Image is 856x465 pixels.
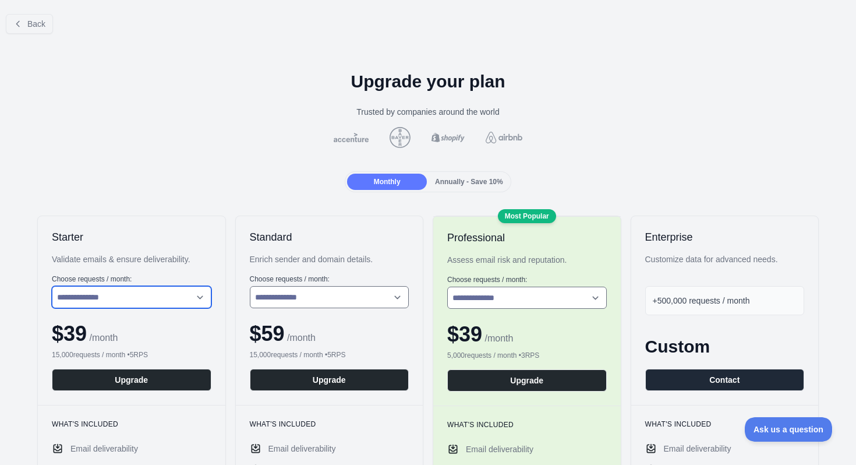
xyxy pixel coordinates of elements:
[447,275,607,284] label: Choose requests / month:
[447,254,607,266] div: Assess email risk and reputation.
[250,274,409,284] label: Choose requests / month:
[250,253,409,265] div: Enrich sender and domain details.
[645,253,805,265] div: Customize data for advanced needs.
[250,230,409,244] h2: Standard
[653,296,750,305] span: +500,000 requests / month
[447,231,607,245] h2: Professional
[745,417,833,442] iframe: Toggle Customer Support
[645,230,805,244] h2: Enterprise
